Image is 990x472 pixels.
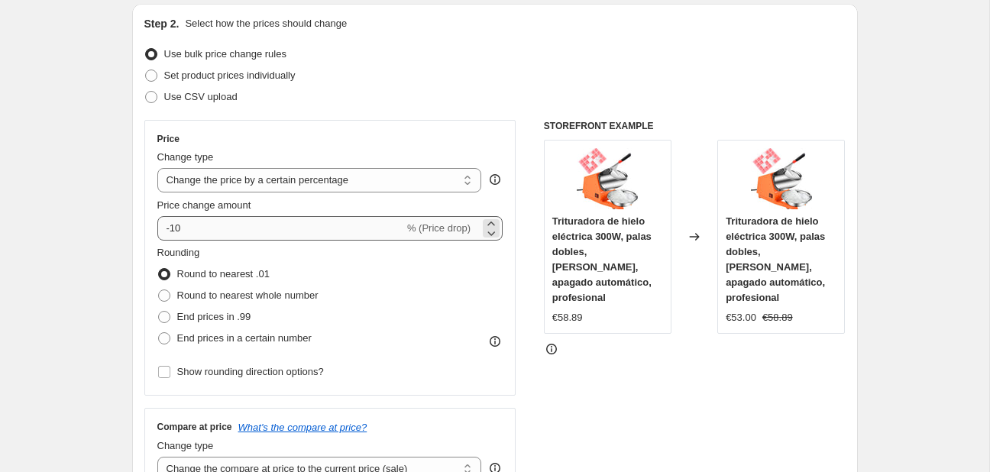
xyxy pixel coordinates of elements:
[751,148,812,209] img: 610RRdVDCAL._AC_SL1500_80x.jpg
[762,310,793,325] strike: €58.89
[552,215,652,303] span: Trituradora de hielo eléctrica 300W, palas dobles, [PERSON_NAME], apagado automático, profesional
[177,289,319,301] span: Round to nearest whole number
[544,120,846,132] h6: STOREFRONT EXAMPLE
[144,16,180,31] h2: Step 2.
[726,310,756,325] div: €53.00
[164,91,238,102] span: Use CSV upload
[177,366,324,377] span: Show rounding direction options?
[157,440,214,451] span: Change type
[185,16,347,31] p: Select how the prices should change
[157,421,232,433] h3: Compare at price
[577,148,638,209] img: 610RRdVDCAL._AC_SL1500_80x.jpg
[157,247,200,258] span: Rounding
[157,199,251,211] span: Price change amount
[407,222,471,234] span: % (Price drop)
[726,215,825,303] span: Trituradora de hielo eléctrica 300W, palas dobles, [PERSON_NAME], apagado automático, profesional
[552,310,583,325] div: €58.89
[157,151,214,163] span: Change type
[164,70,296,81] span: Set product prices individually
[157,133,180,145] h3: Price
[177,268,270,280] span: Round to nearest .01
[487,172,503,187] div: help
[157,216,404,241] input: -15
[238,422,367,433] button: What's the compare at price?
[177,311,251,322] span: End prices in .99
[177,332,312,344] span: End prices in a certain number
[164,48,286,60] span: Use bulk price change rules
